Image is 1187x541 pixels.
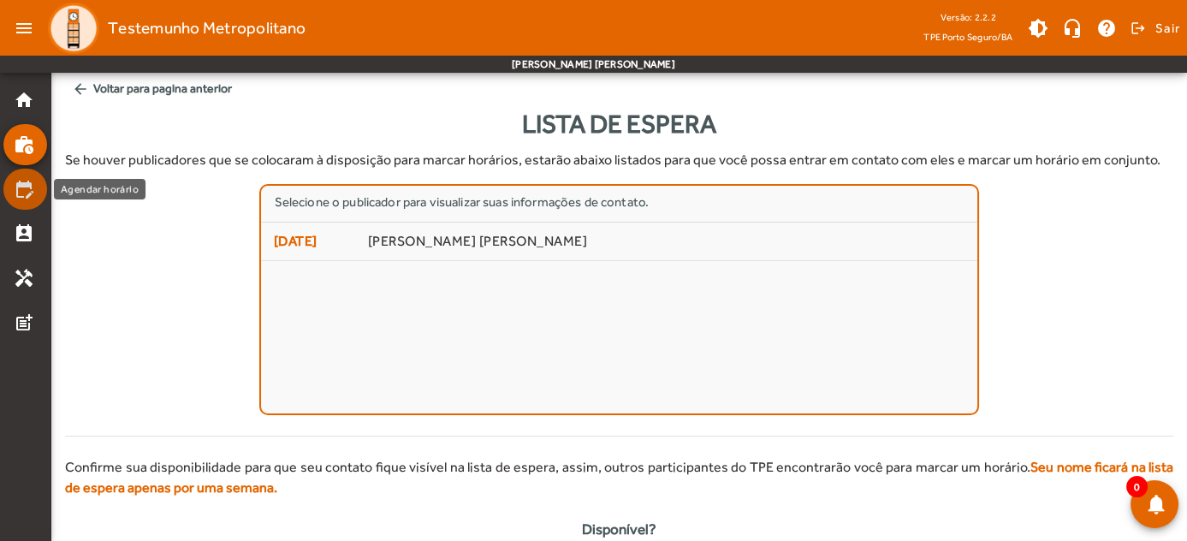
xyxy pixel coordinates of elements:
div: Versão: 2.2.2 [923,7,1012,28]
mat-icon: perm_contact_calendar [14,223,34,244]
mat-icon: post_add [14,312,34,333]
p: Se houver publicadores que se colocaram à disposição para marcar horários, estarão abaixo listado... [65,150,1173,170]
mat-icon: menu [7,11,41,45]
mat-icon: handyman [14,268,34,288]
span: [DATE] [274,231,355,252]
mat-icon: home [14,90,34,110]
mat-icon: edit_calendar [14,179,34,199]
strong: Disponível? [582,519,656,541]
div: Lista de espera [65,104,1173,143]
div: Confirme sua disponibilidade para que seu contato fique visível na lista de espera, assim, outros... [65,457,1173,498]
button: Sair [1128,15,1180,41]
span: Voltar para pagina anterior [65,73,1173,104]
mat-icon: work_history [14,134,34,155]
div: Agendar horário [54,179,145,199]
mat-icon: arrow_back [72,80,89,98]
a: Testemunho Metropolitano [41,3,306,54]
span: Sair [1155,15,1180,42]
div: Selecione o publicador para visualizar suas informações de contato. [275,193,964,211]
span: [PERSON_NAME] [PERSON_NAME] [368,233,965,251]
span: Testemunho Metropolitano [108,15,306,42]
img: Logo TPE [48,3,99,54]
span: TPE Porto Seguro/BA [923,28,1012,45]
span: 0 [1126,476,1148,497]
